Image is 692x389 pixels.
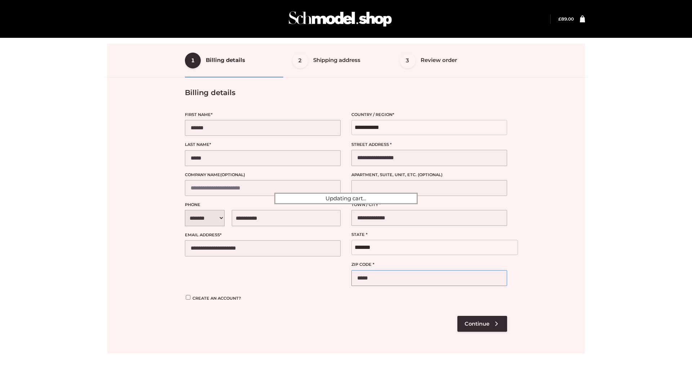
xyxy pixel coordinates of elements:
bdi: 89.00 [558,16,574,22]
a: £89.00 [558,16,574,22]
span: £ [558,16,561,22]
img: Schmodel Admin 964 [286,5,394,33]
div: Updating cart... [274,193,418,204]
